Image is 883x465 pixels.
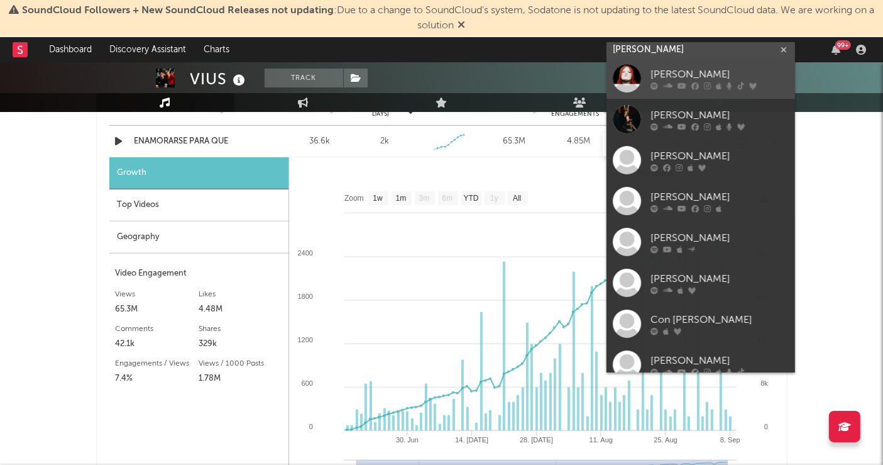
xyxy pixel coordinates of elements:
div: Con [PERSON_NAME] [650,313,789,328]
text: 600 [301,379,312,387]
a: [PERSON_NAME] [606,58,795,99]
button: 99+ [831,45,840,55]
div: Growth [109,157,288,189]
button: Track [265,69,343,87]
div: Video Engagement [116,266,282,281]
div: 329k [199,337,282,352]
div: [PERSON_NAME] [650,231,789,246]
div: [PERSON_NAME] [650,272,789,287]
text: 3m [419,194,429,203]
text: 2400 [297,249,312,257]
text: 0 [309,423,312,430]
a: Charts [195,37,238,62]
text: 1y [490,194,498,203]
text: 11. Aug [589,436,612,444]
div: Engagements / Views [116,356,199,371]
div: Shares [199,322,282,337]
div: VIUS [190,69,249,89]
div: 42.1k [116,337,199,352]
text: 25. Aug [654,436,677,444]
text: 8k [760,379,768,387]
a: [PERSON_NAME] [606,262,795,303]
text: 1800 [297,293,312,300]
a: [PERSON_NAME] [606,344,795,385]
a: [PERSON_NAME] [606,221,795,262]
div: 99 + [835,40,851,50]
a: Con [PERSON_NAME] [606,303,795,344]
div: 65.3M [116,302,199,317]
input: Search by song name or URL [603,140,735,150]
a: [PERSON_NAME] [606,99,795,140]
div: 1.78M [199,371,282,386]
div: 7.4% [116,371,199,386]
text: YTD [463,194,478,203]
div: Views [116,287,199,302]
div: Views / 1000 Posts [199,356,282,371]
span: : Due to a change to SoundCloud's system, Sodatone is not updating to the latest SoundCloud data.... [22,6,874,31]
span: SoundCloud Followers + New SoundCloud Releases not updating [22,6,334,16]
text: 1w [373,194,383,203]
a: Discovery Assistant [101,37,195,62]
div: [PERSON_NAME] [650,67,789,82]
a: [PERSON_NAME] [606,140,795,181]
text: 14. [DATE] [455,436,488,444]
text: 1m [395,194,406,203]
div: 4.48M [199,302,282,317]
div: Geography [109,221,288,254]
text: 28. [DATE] [520,436,553,444]
span: Dismiss [458,21,466,31]
a: [PERSON_NAME] [606,181,795,221]
div: Top Videos [109,189,288,221]
div: [PERSON_NAME] [650,354,789,369]
text: All [513,194,521,203]
text: 0 [764,423,767,430]
div: [PERSON_NAME] [650,149,789,164]
div: [PERSON_NAME] [650,190,789,205]
text: 1200 [297,336,312,344]
a: Dashboard [40,37,101,62]
text: 30. Jun [395,436,418,444]
input: Search for artists [606,42,795,58]
div: Likes [199,287,282,302]
text: 8. Sep [720,436,740,444]
text: 6m [442,194,452,203]
text: Zoom [344,194,364,203]
div: [PERSON_NAME] [650,108,789,123]
div: Comments [116,322,199,337]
